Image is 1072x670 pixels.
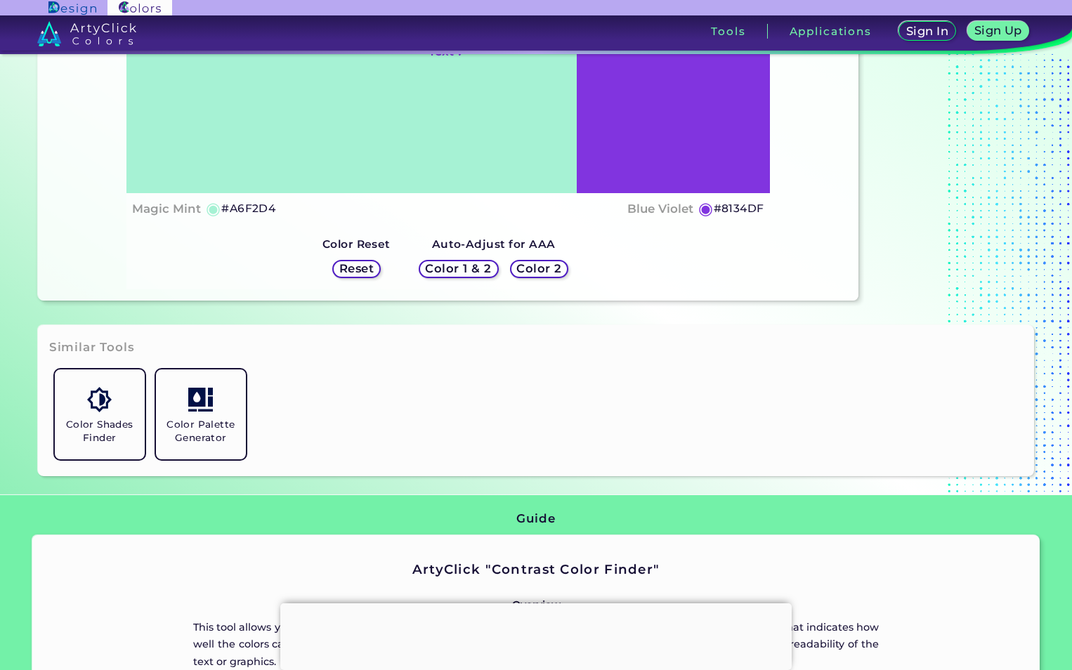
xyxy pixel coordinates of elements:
strong: Auto-Adjust for AAA [432,237,556,251]
iframe: Advertisement [280,603,792,666]
h5: Color 2 [518,263,559,274]
p: Overview [193,596,880,613]
h5: #A6F2D4 [221,199,275,218]
a: Sign In [901,22,953,40]
h5: #8134DF [714,199,764,218]
h5: ◉ [206,200,221,217]
a: Color Shades Finder [49,364,150,465]
img: icon_color_shades.svg [87,387,112,412]
h2: ArtyClick "Contrast Color Finder" [193,560,880,579]
h4: Magic Mint [132,199,201,219]
h5: Color Palette Generator [162,418,240,445]
h5: Reset [341,263,372,274]
h5: Color Shades Finder [60,418,139,445]
img: icon_col_pal_col.svg [188,387,213,412]
h3: Similar Tools [49,339,135,356]
a: Color Palette Generator [150,364,251,465]
h5: Color 1 & 2 [429,263,488,274]
img: ArtyClick Design logo [48,1,96,15]
strong: Color Reset [322,237,391,251]
h5: ◉ [698,200,714,217]
p: This tool allows you to measure the contrast ratio between any two colors. The contrast ratio is ... [193,619,880,670]
h5: Sign In [908,26,947,37]
h4: Blue Violet [627,199,693,219]
h5: Sign Up [976,25,1020,36]
a: Sign Up [970,22,1026,40]
img: logo_artyclick_colors_white.svg [37,21,136,46]
h3: Tools [711,26,745,37]
h3: Guide [516,511,555,527]
h3: Applications [790,26,872,37]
